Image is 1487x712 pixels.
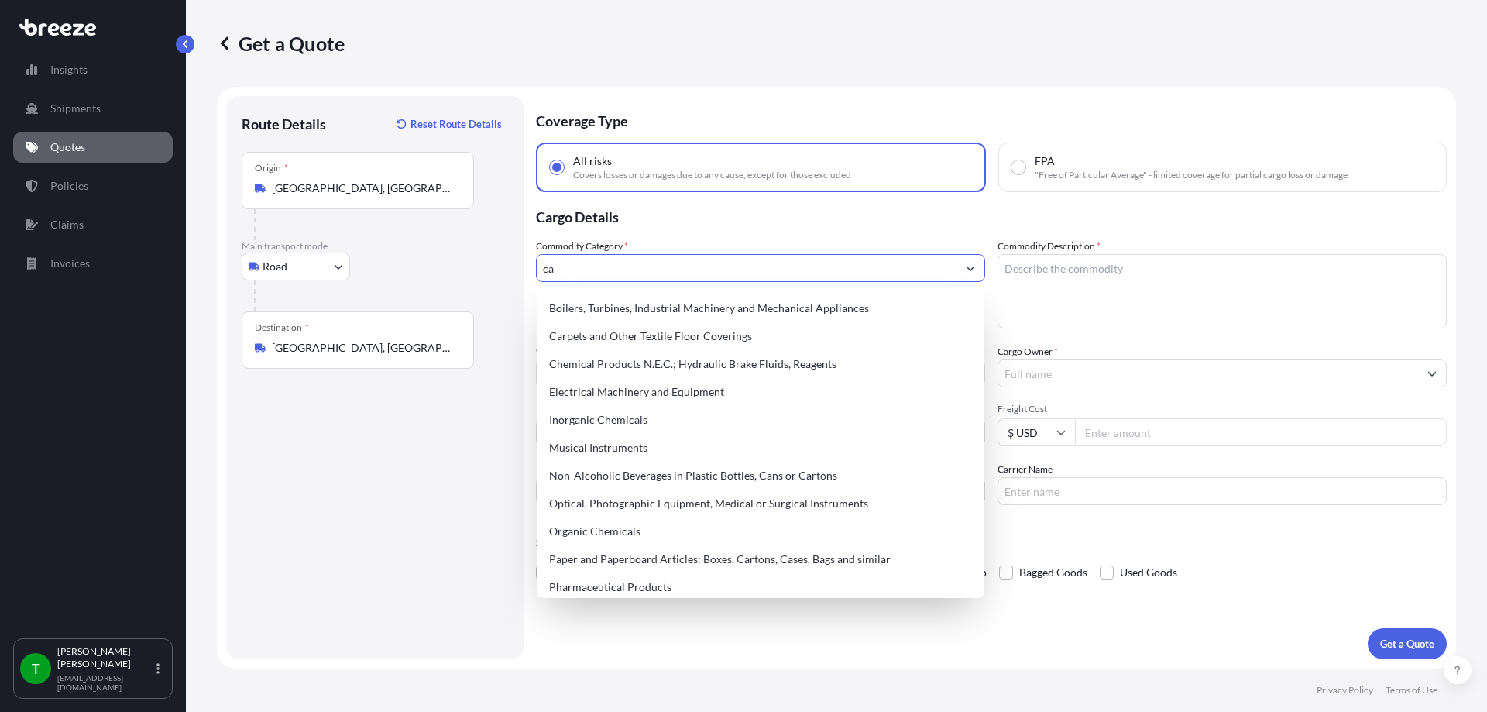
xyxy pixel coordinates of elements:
div: Destination [255,322,309,334]
span: Road [263,259,287,274]
input: Enter amount [1075,418,1447,446]
div: Electrical Machinery and Equipment [543,378,978,406]
label: Cargo Owner [998,344,1058,359]
p: Shipments [50,101,101,116]
p: Privacy Policy [1317,684,1373,697]
div: Chemical Products N.E.C.; Hydraulic Brake Fluids, Reagents [543,350,978,378]
span: Freight Cost [998,403,1447,415]
span: All risks [573,153,612,169]
p: Main transport mode [242,240,508,253]
div: Musical Instruments [543,434,978,462]
p: Terms of Use [1386,684,1437,697]
p: Invoices [50,256,90,271]
span: Bagged Goods [1019,561,1087,584]
label: Booking Reference [536,462,613,477]
div: Boilers, Turbines, Industrial Machinery and Mechanical Appliances [543,294,978,322]
div: Carpets and Other Textile Floor Coverings [543,322,978,350]
p: Coverage Type [536,96,1447,143]
div: Pharmaceutical Products [543,573,978,601]
div: Non-Alcoholic Beverages in Plastic Bottles, Cans or Cartons [543,462,978,490]
span: Used Goods [1120,561,1177,584]
p: Claims [50,217,84,232]
span: Load Type [536,403,582,418]
p: [EMAIL_ADDRESS][DOMAIN_NAME] [57,673,153,692]
input: Origin [272,181,455,196]
p: Reset Route Details [410,116,502,132]
label: Commodity Description [998,239,1101,254]
p: Policies [50,178,88,194]
button: Show suggestions [956,254,984,282]
p: Get a Quote [1380,636,1434,652]
input: Your internal reference [536,477,985,505]
p: Quotes [50,139,85,155]
input: Destination [272,340,455,356]
div: Optical, Photographic Equipment, Medical or Surgical Instruments [543,490,978,518]
p: Cargo Details [536,192,1447,239]
p: Get a Quote [217,31,345,56]
span: Covers losses or damages due to any cause, except for those excluded [573,169,851,181]
span: T [32,661,40,676]
input: Select a commodity type [537,254,956,282]
label: Carrier Name [998,462,1053,477]
p: Route Details [242,115,326,133]
span: Commodity Value [536,344,985,356]
input: Full name [998,359,1418,387]
div: Paper and Paperboard Articles: Boxes, Cartons, Cases, Bags and similar [543,545,978,573]
span: FPA [1035,153,1055,169]
span: "Free of Particular Average" - limited coverage for partial cargo loss or damage [1035,169,1348,181]
button: Select transport [242,253,350,280]
button: Show suggestions [1418,359,1446,387]
p: Insights [50,62,88,77]
input: Enter name [998,477,1447,505]
p: [PERSON_NAME] [PERSON_NAME] [57,645,153,670]
div: Origin [255,162,288,174]
div: Inorganic Chemicals [543,406,978,434]
p: Special Conditions [536,536,1447,549]
div: Organic Chemicals [543,518,978,545]
label: Commodity Category [536,239,628,254]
